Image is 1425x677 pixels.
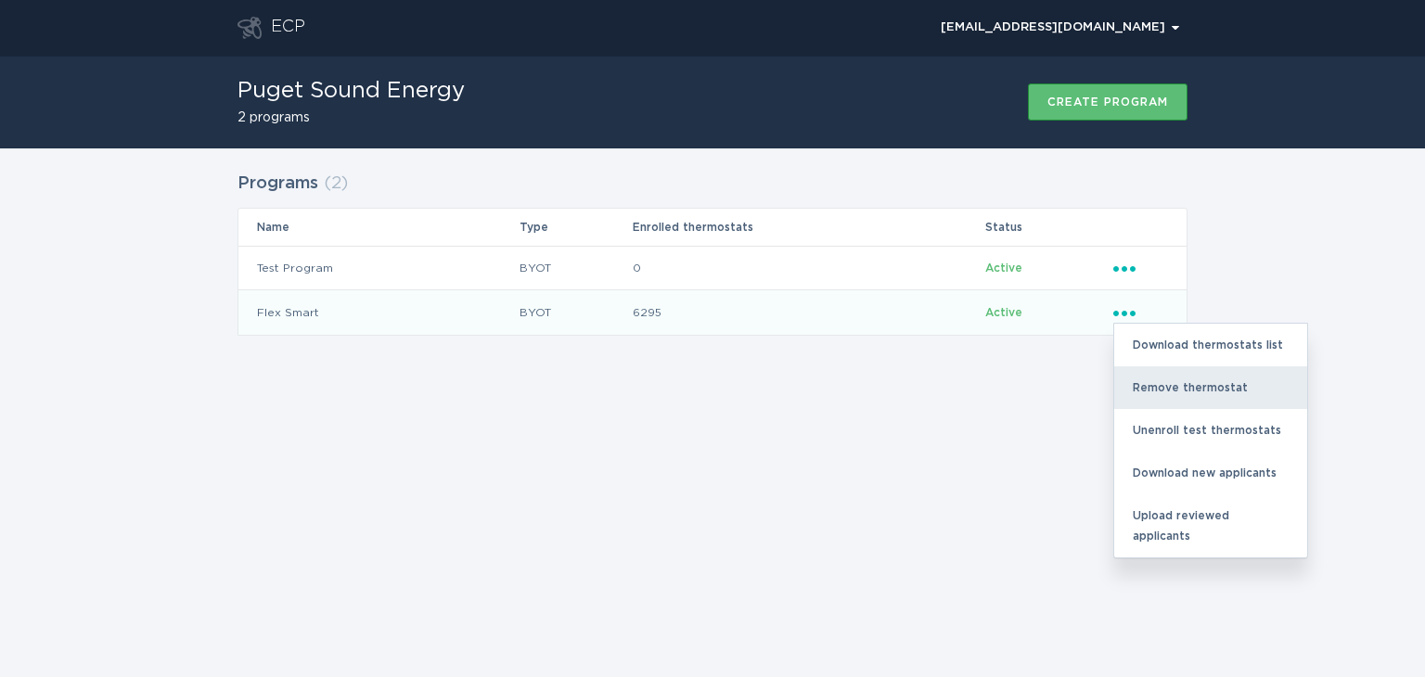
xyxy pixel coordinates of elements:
[238,209,1187,246] tr: Table Headers
[1114,324,1307,366] div: Download thermostats list
[238,290,519,335] td: Flex Smart
[519,290,631,335] td: BYOT
[984,209,1112,246] th: Status
[238,246,519,290] td: Test Program
[237,167,318,200] h2: Programs
[632,246,985,290] td: 0
[1114,452,1307,494] div: Download new applicants
[932,14,1187,42] div: Popover menu
[985,307,1022,318] span: Active
[237,80,465,102] h1: Puget Sound Energy
[271,17,305,39] div: ECP
[324,175,348,192] span: ( 2 )
[237,17,262,39] button: Go to dashboard
[519,209,631,246] th: Type
[1114,494,1307,557] div: Upload reviewed applicants
[1028,83,1187,121] button: Create program
[238,209,519,246] th: Name
[519,246,631,290] td: BYOT
[632,209,985,246] th: Enrolled thermostats
[932,14,1187,42] button: Open user account details
[985,262,1022,274] span: Active
[1114,366,1307,409] div: Remove thermostat
[1047,96,1168,108] div: Create program
[1113,258,1168,278] div: Popover menu
[238,246,1187,290] tr: 99594c4f6ff24edb8ece91689c11225c
[941,22,1179,33] div: [EMAIL_ADDRESS][DOMAIN_NAME]
[238,290,1187,335] tr: 5f1247f2c0434ff9aaaf0393365fb9fe
[1114,409,1307,452] div: Unenroll test thermostats
[632,290,985,335] td: 6295
[237,111,465,124] h2: 2 programs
